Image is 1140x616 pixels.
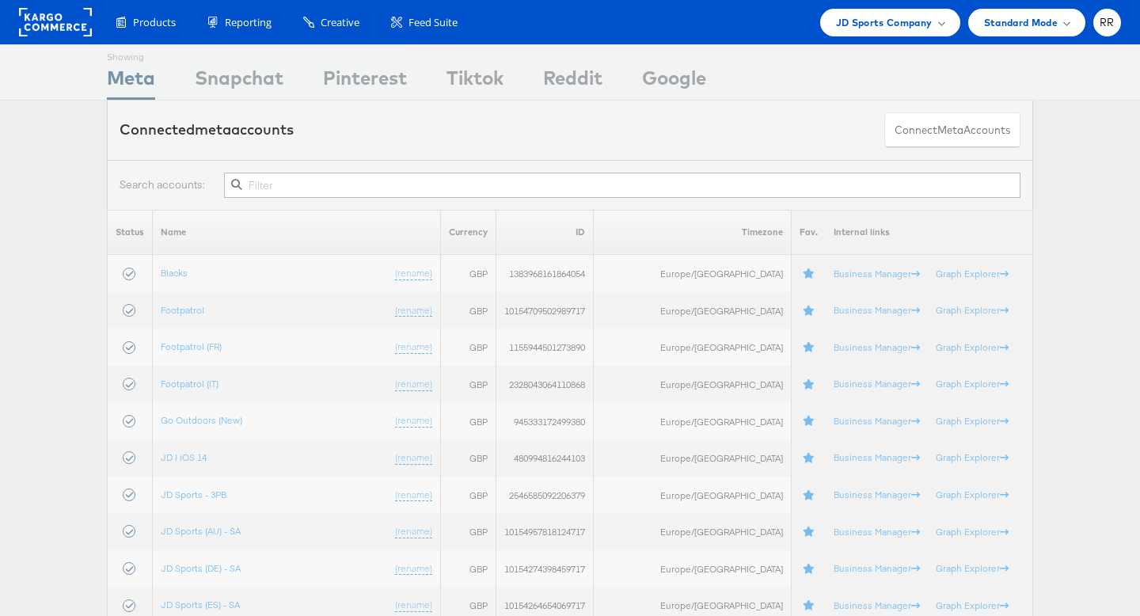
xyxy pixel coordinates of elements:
[195,120,231,139] span: meta
[936,599,1009,611] a: Graph Explorer
[936,451,1009,463] a: Graph Explorer
[441,210,496,255] th: Currency
[395,599,432,612] a: (rename)
[594,292,791,329] td: Europe/[GEOGRAPHIC_DATA]
[594,550,791,587] td: Europe/[GEOGRAPHIC_DATA]
[446,64,503,100] div: Tiktok
[107,64,155,100] div: Meta
[594,439,791,477] td: Europe/[GEOGRAPHIC_DATA]
[441,513,496,550] td: GBP
[161,451,207,463] a: JD | iOS 14
[834,489,920,500] a: Business Manager
[395,304,432,318] a: (rename)
[496,366,594,403] td: 2328043064110868
[153,210,441,255] th: Name
[836,14,933,31] span: JD Sports Company
[441,439,496,477] td: GBP
[408,15,458,30] span: Feed Suite
[161,414,242,426] a: Go Outdoors (New)
[496,513,594,550] td: 10154957818124717
[594,403,791,440] td: Europe/[GEOGRAPHIC_DATA]
[884,112,1020,148] button: ConnectmetaAccounts
[395,525,432,538] a: (rename)
[936,378,1009,390] a: Graph Explorer
[395,489,432,502] a: (rename)
[594,210,791,255] th: Timezone
[594,366,791,403] td: Europe/[GEOGRAPHIC_DATA]
[594,477,791,514] td: Europe/[GEOGRAPHIC_DATA]
[108,210,153,255] th: Status
[543,64,602,100] div: Reddit
[594,255,791,292] td: Europe/[GEOGRAPHIC_DATA]
[107,45,155,64] div: Showing
[936,304,1009,316] a: Graph Explorer
[496,550,594,587] td: 10154274398459717
[161,340,222,352] a: Footpatrol (FR)
[496,477,594,514] td: 2546585092206379
[936,489,1009,500] a: Graph Explorer
[834,415,920,427] a: Business Manager
[441,403,496,440] td: GBP
[323,64,407,100] div: Pinterest
[834,451,920,463] a: Business Manager
[594,329,791,366] td: Europe/[GEOGRAPHIC_DATA]
[936,526,1009,538] a: Graph Explorer
[834,526,920,538] a: Business Manager
[441,477,496,514] td: GBP
[161,304,204,316] a: Footpatrol
[395,378,432,391] a: (rename)
[834,562,920,574] a: Business Manager
[496,255,594,292] td: 1383968161864054
[936,562,1009,574] a: Graph Explorer
[1100,17,1115,28] span: RR
[936,341,1009,353] a: Graph Explorer
[834,341,920,353] a: Business Manager
[834,599,920,611] a: Business Manager
[441,255,496,292] td: GBP
[395,562,432,576] a: (rename)
[395,414,432,428] a: (rename)
[936,268,1009,279] a: Graph Explorer
[496,210,594,255] th: ID
[441,292,496,329] td: GBP
[642,64,706,100] div: Google
[395,267,432,280] a: (rename)
[936,415,1009,427] a: Graph Explorer
[834,268,920,279] a: Business Manager
[834,304,920,316] a: Business Manager
[161,562,241,574] a: JD Sports (DE) - SA
[161,525,241,537] a: JD Sports (AU) - SA
[594,513,791,550] td: Europe/[GEOGRAPHIC_DATA]
[395,451,432,465] a: (rename)
[161,267,188,279] a: Blacks
[225,15,272,30] span: Reporting
[496,403,594,440] td: 945333172499380
[224,173,1020,198] input: Filter
[834,378,920,390] a: Business Manager
[441,329,496,366] td: GBP
[161,489,226,500] a: JD Sports - 3PB
[161,599,240,610] a: JD Sports (ES) - SA
[161,378,218,390] a: Footpatrol (IT)
[120,120,294,140] div: Connected accounts
[496,329,594,366] td: 1155944501273890
[441,550,496,587] td: GBP
[195,64,283,100] div: Snapchat
[441,366,496,403] td: GBP
[496,439,594,477] td: 480994816244103
[395,340,432,354] a: (rename)
[321,15,359,30] span: Creative
[496,292,594,329] td: 10154709502989717
[937,123,963,138] span: meta
[133,15,176,30] span: Products
[984,14,1058,31] span: Standard Mode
